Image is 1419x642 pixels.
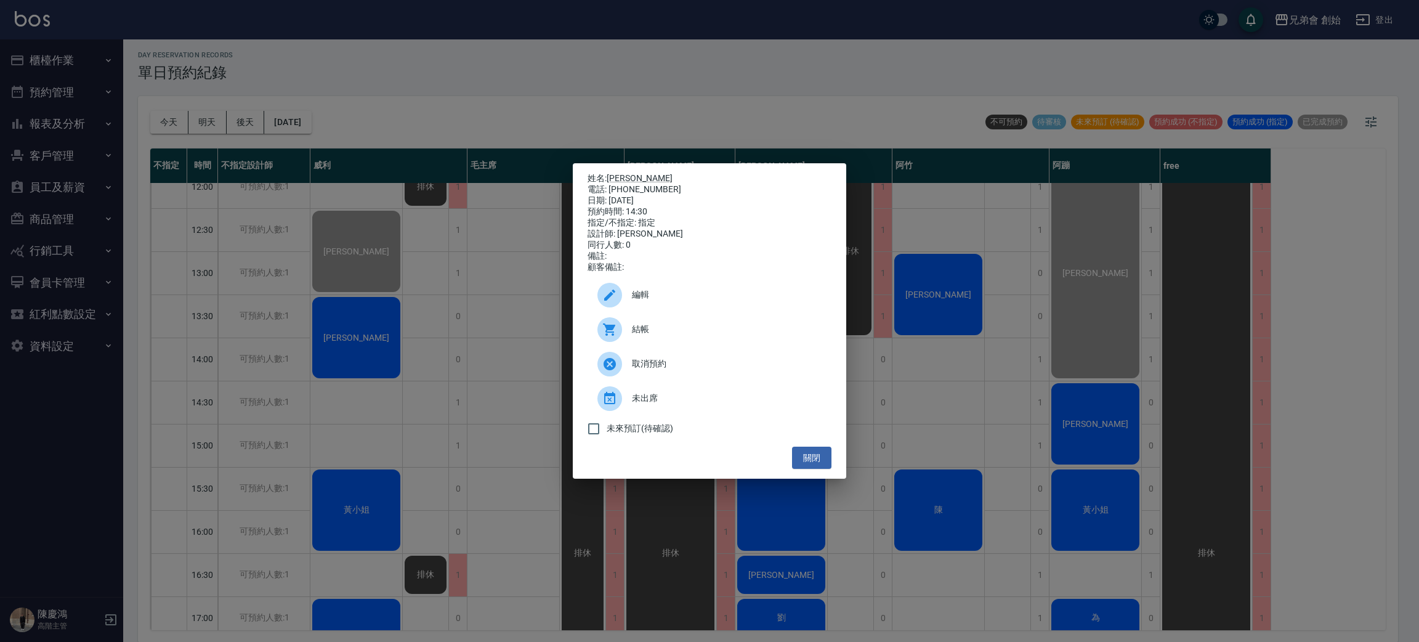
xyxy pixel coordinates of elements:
div: 顧客備註: [588,262,831,273]
div: 未出席 [588,381,831,416]
span: 未出席 [632,392,822,405]
div: 取消預約 [588,347,831,381]
span: 結帳 [632,323,822,336]
span: 編輯 [632,288,822,301]
div: 設計師: [PERSON_NAME] [588,229,831,240]
div: 電話: [PHONE_NUMBER] [588,184,831,195]
p: 姓名: [588,173,831,184]
div: 編輯 [588,278,831,312]
div: 預約時間: 14:30 [588,206,831,217]
button: 關閉 [792,447,831,469]
div: 備註: [588,251,831,262]
div: 同行人數: 0 [588,240,831,251]
span: 未來預訂(待確認) [607,422,673,435]
div: 日期: [DATE] [588,195,831,206]
a: 結帳 [588,312,831,347]
div: 指定/不指定: 指定 [588,217,831,229]
a: [PERSON_NAME] [607,173,673,183]
span: 取消預約 [632,357,822,370]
